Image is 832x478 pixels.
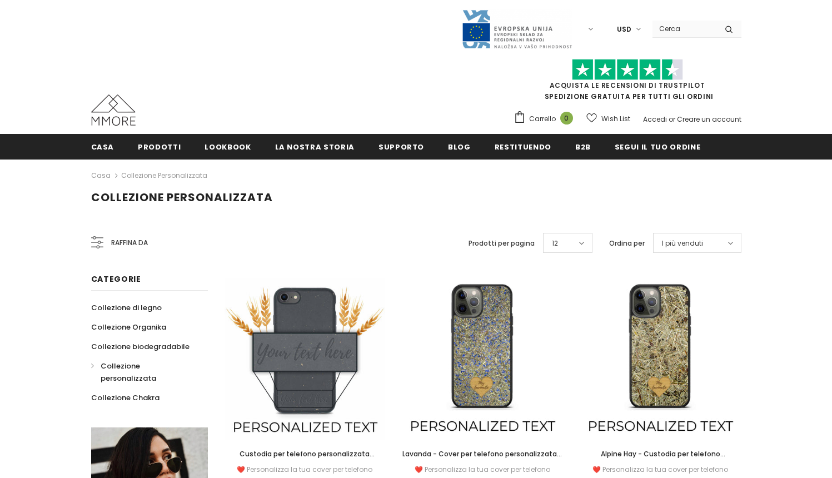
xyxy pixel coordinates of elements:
span: Raffina da [111,237,148,249]
a: Carrello 0 [514,111,579,127]
span: Collezione Chakra [91,392,160,403]
span: SPEDIZIONE GRATUITA PER TUTTI GLI ORDINI [514,64,741,101]
a: Collezione biodegradabile [91,337,190,356]
span: Custodia per telefono personalizzata biodegradabile - nera [240,449,375,471]
span: Collezione personalizzata [101,361,156,384]
a: Segui il tuo ordine [615,134,700,159]
a: La nostra storia [275,134,355,159]
input: Search Site [652,21,716,37]
span: Blog [448,142,471,152]
a: Wish List [586,109,630,128]
a: Alpine Hay - Custodia per telefono personalizzata - Regalo personalizzato [580,448,741,460]
span: Categorie [91,273,141,285]
a: Custodia per telefono personalizzata biodegradabile - nera [225,448,386,460]
span: USD [617,24,631,35]
span: Collezione personalizzata [91,190,273,205]
span: 12 [552,238,558,249]
span: Alpine Hay - Custodia per telefono personalizzata - Regalo personalizzato [592,449,728,471]
span: Wish List [601,113,630,125]
a: Lavanda - Cover per telefono personalizzata - Regalo personalizzato [402,448,563,460]
a: Accedi [643,114,667,124]
img: Fidati di Pilot Stars [572,59,683,81]
a: Collezione Chakra [91,388,160,407]
img: Javni Razpis [461,9,572,49]
span: Collezione biodegradabile [91,341,190,352]
span: 0 [560,112,573,125]
span: Carrello [529,113,556,125]
span: Collezione di legno [91,302,162,313]
span: or [669,114,675,124]
span: Prodotti [138,142,181,152]
span: Lookbook [205,142,251,152]
span: La nostra storia [275,142,355,152]
a: Creare un account [677,114,741,124]
a: Blog [448,134,471,159]
span: B2B [575,142,591,152]
a: Collezione personalizzata [91,356,196,388]
span: Casa [91,142,114,152]
a: Lookbook [205,134,251,159]
img: Casi MMORE [91,94,136,126]
a: Collezione personalizzata [121,171,207,180]
a: Casa [91,169,111,182]
a: Prodotti [138,134,181,159]
span: Collezione Organika [91,322,166,332]
a: Restituendo [495,134,551,159]
a: Collezione di legno [91,298,162,317]
span: supporto [378,142,424,152]
a: Casa [91,134,114,159]
span: I più venduti [662,238,703,249]
span: Segui il tuo ordine [615,142,700,152]
a: Javni Razpis [461,24,572,33]
label: Ordina per [609,238,645,249]
a: Acquista le recensioni di TrustPilot [550,81,705,90]
a: Collezione Organika [91,317,166,337]
label: Prodotti per pagina [469,238,535,249]
a: supporto [378,134,424,159]
span: Restituendo [495,142,551,152]
a: B2B [575,134,591,159]
span: Lavanda - Cover per telefono personalizzata - Regalo personalizzato [402,449,562,471]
